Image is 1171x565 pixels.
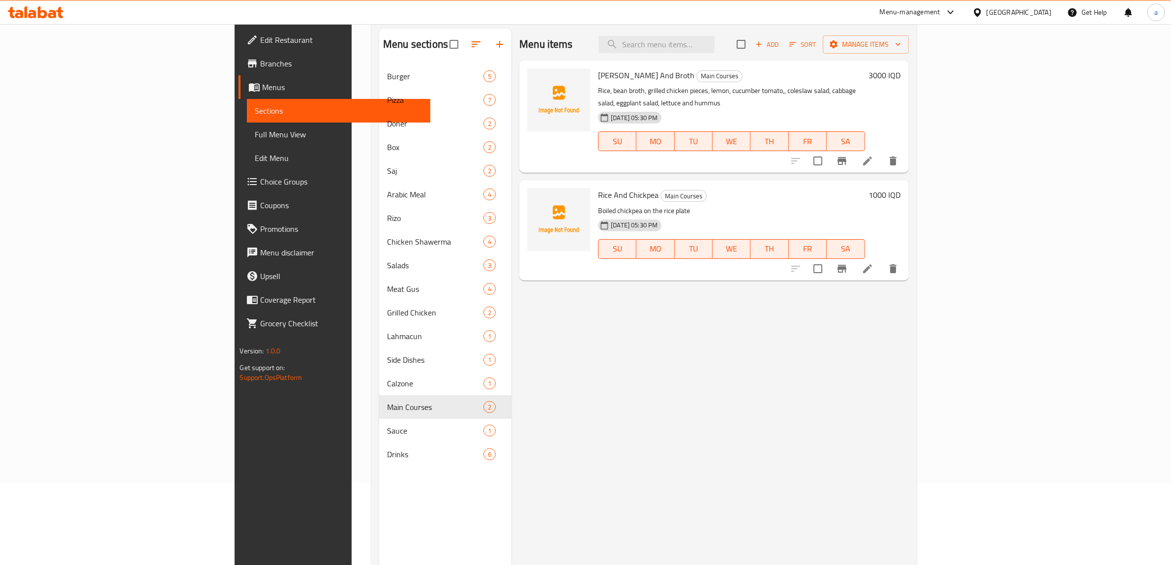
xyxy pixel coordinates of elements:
img: Adi Rice And Broth [527,68,590,131]
div: Meat Gus4 [379,277,511,301]
span: 4 [484,237,495,247]
div: items [483,259,496,271]
a: Menu disclaimer [239,241,430,264]
div: items [483,425,496,437]
span: Edit Menu [255,152,422,164]
span: Version: [240,345,264,357]
button: TU [675,239,713,259]
span: Select to update [808,258,828,279]
span: Main Courses [661,190,706,202]
span: Sort sections [464,32,488,56]
button: delete [881,257,905,281]
span: SU [602,242,632,256]
h6: 1000 IQD [869,188,901,202]
a: Upsell [239,264,430,288]
div: Lahmacun1 [379,324,511,348]
span: Grocery Checklist [260,317,422,329]
div: Menu-management [880,6,940,18]
button: WE [713,239,751,259]
button: Branch-specific-item [830,257,854,281]
span: Lahmacun [387,330,483,342]
a: Edit menu item [862,263,873,275]
div: Main Courses [387,401,483,413]
span: 4 [484,284,495,294]
div: items [483,165,496,177]
button: Manage items [823,35,909,54]
span: Menus [262,81,422,93]
span: [PERSON_NAME] And Broth [598,68,694,83]
span: 5 [484,72,495,81]
div: Side Dishes1 [379,348,511,372]
button: Sort [787,37,819,52]
a: Edit Restaurant [239,28,430,52]
div: Sauce [387,425,483,437]
div: items [483,448,496,460]
span: 1 [484,426,495,436]
span: Select all sections [444,34,464,55]
span: 1 [484,332,495,341]
span: FR [793,242,823,256]
div: Doner [387,118,483,129]
span: Rizo [387,212,483,224]
div: items [483,141,496,153]
a: Full Menu View [247,123,430,146]
span: WE [717,242,747,256]
div: Grilled Chicken2 [379,301,511,324]
button: SU [598,239,636,259]
div: items [483,70,496,82]
span: FR [793,134,823,149]
span: Edit Restaurant [260,34,422,46]
div: Chicken Shawerma4 [379,230,511,253]
span: a [1154,7,1158,18]
span: 6 [484,450,495,459]
a: Coverage Report [239,288,430,312]
div: Main Courses [661,190,707,202]
span: Box [387,141,483,153]
div: Box2 [379,135,511,159]
a: Choice Groups [239,170,430,193]
div: Calzone1 [379,372,511,395]
div: Salads3 [379,253,511,277]
span: SA [831,242,861,256]
span: [DATE] 05:30 PM [607,220,661,230]
span: Drinks [387,448,483,460]
span: TU [679,134,709,149]
span: 1 [484,355,495,365]
span: Pizza [387,94,483,106]
span: SA [831,134,861,149]
span: WE [717,134,747,149]
span: 1 [484,379,495,388]
div: Arabic Meal4 [379,183,511,206]
span: Manage items [831,38,901,51]
button: MO [636,239,674,259]
span: Choice Groups [260,176,422,188]
p: Rice, bean broth, grilled chicken pieces, lemon, cucumber tomato,, coleslaw salad, cabbage salad,... [598,85,865,109]
button: SA [827,131,865,151]
span: Arabic Meal [387,188,483,200]
button: Branch-specific-item [830,149,854,173]
a: Branches [239,52,430,75]
span: Promotions [260,223,422,235]
span: Add [754,39,781,50]
span: 2 [484,119,495,128]
div: items [483,236,496,248]
a: Edit menu item [862,155,873,167]
div: [GEOGRAPHIC_DATA] [987,7,1051,18]
div: Rizo3 [379,206,511,230]
button: FR [789,131,827,151]
button: WE [713,131,751,151]
span: 2 [484,143,495,152]
div: Burger5 [379,64,511,88]
span: Branches [260,58,422,69]
button: TH [751,131,788,151]
span: Menu disclaimer [260,247,422,258]
div: Main Courses [696,70,743,82]
a: Menus [239,75,430,99]
h6: 3000 IQD [869,68,901,82]
span: 2 [484,308,495,317]
span: Coverage Report [260,294,422,306]
span: Full Menu View [255,128,422,140]
div: Saj2 [379,159,511,183]
h2: Menu items [519,37,573,52]
nav: Menu sections [379,61,511,470]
